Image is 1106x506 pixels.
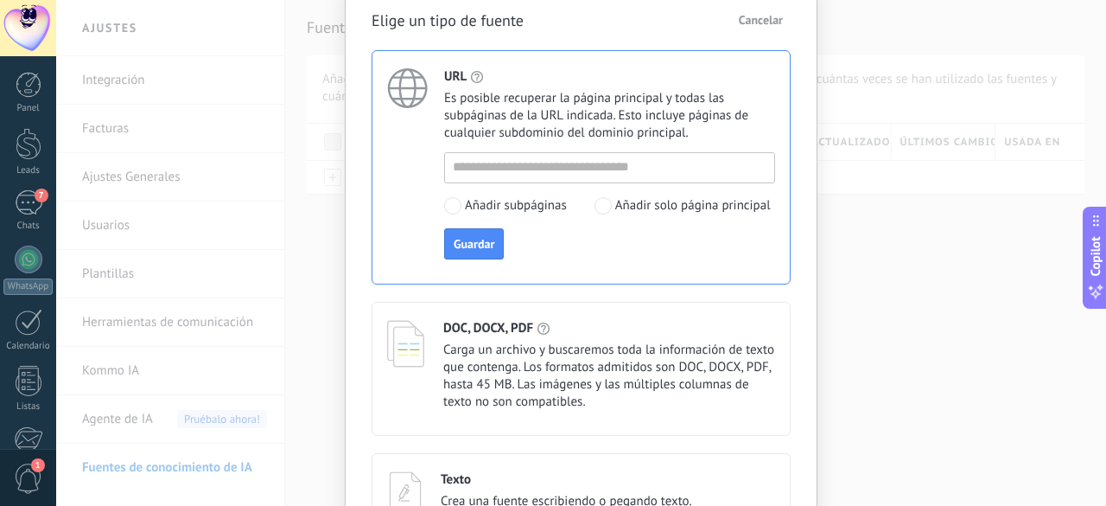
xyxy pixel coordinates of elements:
[443,342,775,411] span: Carga un archivo y buscaremos toda la información de texto que contenga. Los formatos admitidos s...
[372,10,524,31] h2: Elige un tipo de fuente
[3,221,54,232] div: Chats
[3,103,54,114] div: Panel
[35,189,48,202] span: 7
[443,320,533,336] h4: DOC, DOCX, PDF
[3,279,53,295] div: WhatsApp
[31,458,45,472] span: 1
[444,228,504,259] button: Guardar
[731,7,791,33] button: Cancelar
[739,14,783,26] span: Cancelar
[444,68,467,85] h4: URL
[3,341,54,352] div: Calendario
[444,90,775,142] span: Es posible recuperar la página principal y todas las subpáginas de la URL indicada. Esto incluye ...
[1087,237,1104,277] span: Copilot
[3,401,54,413] div: Listas
[3,165,54,176] div: Leads
[441,471,471,488] h4: Texto
[454,238,494,250] span: Guardar
[465,197,567,215] span: Añadir subpáginas
[615,197,771,215] span: Añadir solo página principal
